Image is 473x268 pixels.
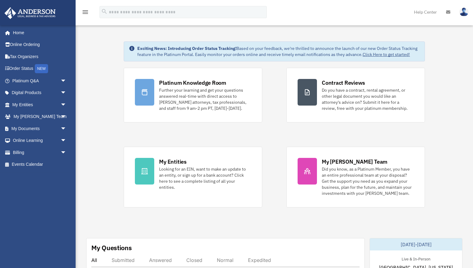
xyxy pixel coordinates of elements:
div: My [PERSON_NAME] Team [322,158,387,165]
span: arrow_drop_down [60,111,73,123]
div: Based on your feedback, we're thrilled to announce the launch of our new Order Status Tracking fe... [137,45,419,57]
div: Closed [186,257,202,263]
div: My Entities [159,158,186,165]
div: Platinum Knowledge Room [159,79,226,87]
a: Platinum Knowledge Room Further your learning and get your questions answered real-time with dire... [124,68,262,123]
i: menu [82,8,89,16]
div: All [91,257,97,263]
img: User Pic [459,8,468,16]
a: Digital Productsarrow_drop_down [4,87,76,99]
i: search [101,8,108,15]
a: My [PERSON_NAME] Teamarrow_drop_down [4,111,76,123]
span: arrow_drop_down [60,123,73,135]
div: Expedited [248,257,271,263]
div: Further your learning and get your questions answered real-time with direct access to [PERSON_NAM... [159,87,251,111]
div: Do you have a contract, rental agreement, or other legal document you would like an attorney's ad... [322,87,414,111]
a: Online Ordering [4,39,76,51]
a: My Entities Looking for an EIN, want to make an update to an entity, or sign up for a bank accoun... [124,147,262,208]
div: My Questions [91,243,132,252]
span: arrow_drop_down [60,146,73,159]
a: Online Learningarrow_drop_down [4,135,76,147]
span: arrow_drop_down [60,99,73,111]
span: arrow_drop_down [60,87,73,99]
a: My [PERSON_NAME] Team Did you know, as a Platinum Member, you have an entire professional team at... [286,147,425,208]
a: Platinum Q&Aarrow_drop_down [4,75,76,87]
div: Live & In-Person [397,255,435,262]
div: Looking for an EIN, want to make an update to an entity, or sign up for a bank account? Click her... [159,166,251,190]
div: Did you know, as a Platinum Member, you have an entire professional team at your disposal? Get th... [322,166,414,196]
div: Contract Reviews [322,79,365,87]
img: Anderson Advisors Platinum Portal [3,7,57,19]
a: Billingarrow_drop_down [4,146,76,159]
a: Order StatusNEW [4,63,76,75]
a: My Documentsarrow_drop_down [4,123,76,135]
div: NEW [35,64,48,73]
a: Events Calendar [4,159,76,171]
span: arrow_drop_down [60,75,73,87]
strong: Exciting News: Introducing Order Status Tracking! [137,46,236,51]
a: Home [4,27,73,39]
a: Tax Organizers [4,51,76,63]
div: Answered [149,257,172,263]
a: menu [82,11,89,16]
div: Normal [217,257,233,263]
a: Click Here to get started! [363,52,410,57]
a: Contract Reviews Do you have a contract, rental agreement, or other legal document you would like... [286,68,425,123]
div: Submitted [112,257,135,263]
div: [DATE]-[DATE] [370,238,462,250]
a: My Entitiesarrow_drop_down [4,99,76,111]
span: arrow_drop_down [60,135,73,147]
